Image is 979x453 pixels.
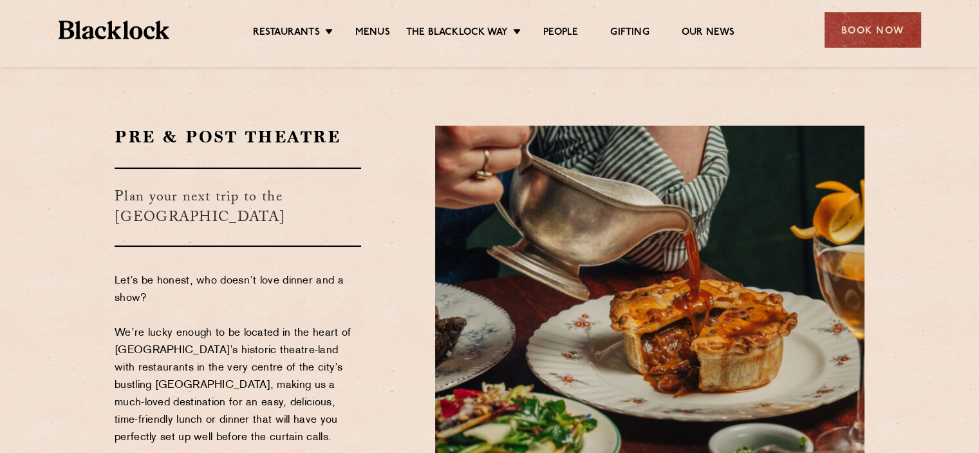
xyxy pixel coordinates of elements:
[610,26,649,41] a: Gifting
[682,26,735,41] a: Our News
[115,126,361,148] h2: Pre & Post Theatre
[355,26,390,41] a: Menus
[543,26,578,41] a: People
[253,26,320,41] a: Restaurants
[406,26,508,41] a: The Blacklock Way
[825,12,921,48] div: Book Now
[59,21,170,39] img: BL_Textured_Logo-footer-cropped.svg
[115,168,361,247] h3: Plan your next trip to the [GEOGRAPHIC_DATA]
